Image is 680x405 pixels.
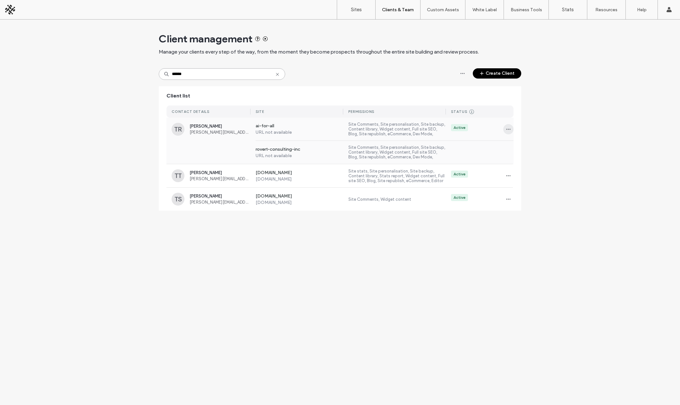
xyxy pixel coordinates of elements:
a: TT[PERSON_NAME][PERSON_NAME][EMAIL_ADDRESS][DOMAIN_NAME][DOMAIN_NAME][DOMAIN_NAME]Site stats, Sit... [166,164,514,188]
span: Help [14,4,28,10]
label: [DOMAIN_NAME] [256,176,344,182]
label: URL not available [256,130,344,135]
label: Resources [595,7,617,13]
button: Create Client [473,68,521,79]
a: TR[PERSON_NAME][PERSON_NAME][EMAIL_ADDRESS][DOMAIN_NAME]ai-for-allURL not availableSite Comments,... [166,118,514,164]
div: Active [454,195,465,200]
label: rovert-consulting-inc [256,147,344,153]
span: [PERSON_NAME] [190,170,251,175]
span: Client management [159,32,252,45]
label: Custom Assets [427,7,459,13]
div: Permissions [348,109,374,114]
span: [PERSON_NAME] [190,124,251,129]
div: CONTACT DETAILS [172,109,209,114]
div: Site [256,109,264,114]
div: TS [172,193,184,206]
span: Manage your clients every step of the way, from the moment they become prospects throughout the e... [159,48,479,55]
span: [PERSON_NAME][EMAIL_ADDRESS][DOMAIN_NAME] [190,200,251,205]
span: [PERSON_NAME] [190,194,251,198]
label: Site stats, Site personalisation, Site backup, Content library, Stats report, Widget content, Ful... [348,169,446,183]
label: White Label [472,7,497,13]
label: [DOMAIN_NAME] [256,170,344,176]
span: [PERSON_NAME][EMAIL_ADDRESS][DOMAIN_NAME] [190,176,251,181]
div: Status [451,109,467,114]
label: [DOMAIN_NAME] [256,193,344,200]
span: Client list [166,92,190,99]
label: Site Comments, Site personalisation, Site backup, Content library, Widget content, Full site SEO,... [348,122,446,137]
label: Site Comments, Site personalisation, Site backup, Content library, Widget content, Full site SEO,... [348,145,446,160]
label: Sites [351,7,362,13]
label: Help [637,7,647,13]
div: TT [172,169,184,182]
a: TS[PERSON_NAME][PERSON_NAME][EMAIL_ADDRESS][DOMAIN_NAME][DOMAIN_NAME][DOMAIN_NAME]Site Comments, ... [166,188,514,211]
label: Business Tools [511,7,542,13]
div: TR [172,123,184,136]
label: Stats [562,7,574,13]
label: Site Comments, Widget content [348,197,446,202]
label: Clients & Team [382,7,414,13]
label: ai-for-all [256,123,344,130]
span: [PERSON_NAME][EMAIL_ADDRESS][DOMAIN_NAME] [190,130,251,135]
div: Active [454,125,465,131]
label: URL not available [256,153,344,158]
label: [DOMAIN_NAME] [256,200,344,205]
div: Active [454,171,465,177]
